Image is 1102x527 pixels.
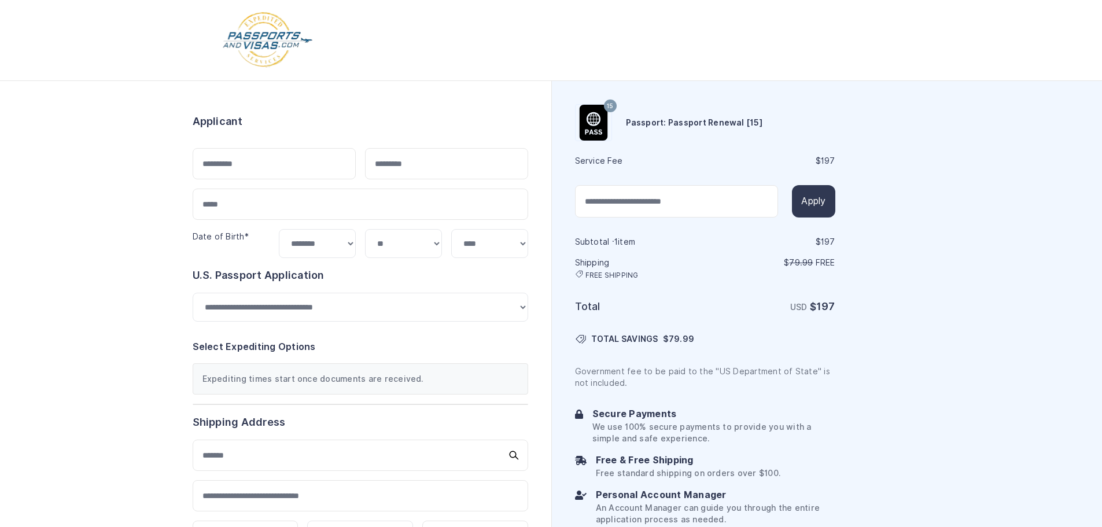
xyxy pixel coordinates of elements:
h6: Shipping [575,257,704,280]
span: 197 [816,300,835,312]
span: USD [790,303,808,312]
h6: Shipping Address [193,414,528,430]
span: $ [663,333,694,345]
div: Expediting times start once documents are received. [193,363,528,395]
p: An Account Manager can guide you through the entire application process as needed. [596,502,835,525]
p: Government fee to be paid to the "US Department of State" is not included. [575,366,835,389]
h6: Service Fee [575,155,704,167]
h6: Select Expediting Options [193,340,528,354]
div: $ [706,236,835,248]
button: Apply [792,185,835,218]
span: 197 [821,237,835,246]
p: We use 100% secure payments to provide you with a simple and safe experience. [592,421,835,444]
h6: Applicant [193,113,243,130]
p: $ [706,257,835,268]
h6: Free & Free Shipping [596,454,780,467]
span: Free [816,258,835,267]
span: FREE SHIPPING [585,271,639,280]
img: Product Name [576,105,611,141]
span: TOTAL SAVINGS [591,333,658,345]
h6: Personal Account Manager [596,488,835,502]
span: 15 [607,99,613,114]
h6: U.S. Passport Application [193,267,528,283]
label: Date of Birth* [193,232,249,241]
span: 79.99 [789,258,813,267]
span: 197 [821,156,835,165]
img: Logo [222,12,314,69]
strong: $ [810,300,835,312]
h6: Total [575,298,704,315]
span: 1 [614,237,618,246]
h6: Subtotal · item [575,236,704,248]
span: 79.99 [669,334,694,344]
h6: Passport: Passport Renewal [15] [626,117,762,128]
div: $ [706,155,835,167]
h6: Secure Payments [592,407,835,421]
p: Free standard shipping on orders over $100. [596,467,780,479]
